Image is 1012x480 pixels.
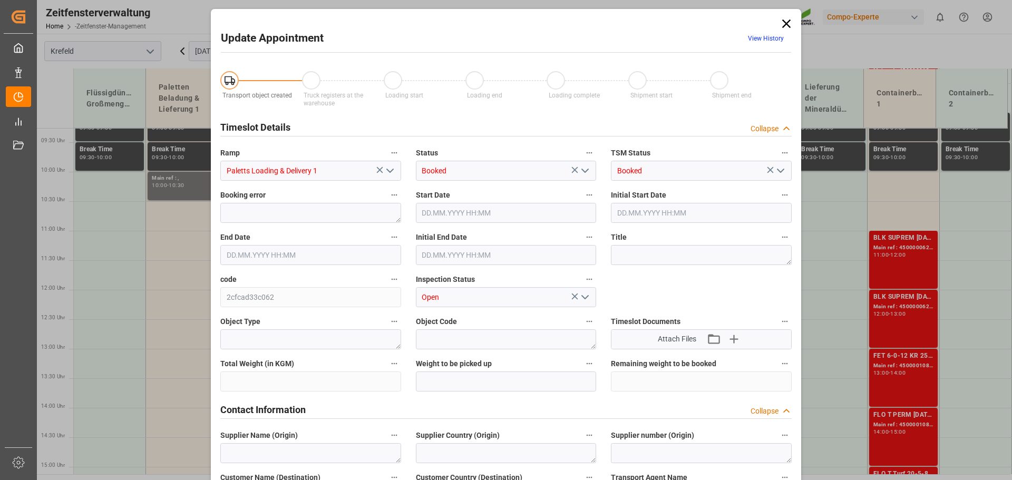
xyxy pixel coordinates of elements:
[416,358,492,369] span: Weight to be picked up
[387,315,401,328] button: Object Type
[220,148,240,159] span: Ramp
[577,289,592,306] button: open menu
[220,232,250,243] span: End Date
[577,163,592,179] button: open menu
[611,430,694,441] span: Supplier number (Origin)
[387,428,401,442] button: Supplier Name (Origin)
[387,357,401,370] button: Total Weight (in KGM)
[304,92,363,107] span: Truck registers at the warehouse
[658,334,696,345] span: Attach Files
[221,30,324,47] h2: Update Appointment
[220,190,266,201] span: Booking error
[385,92,423,99] span: Loading start
[712,92,752,99] span: Shipment end
[611,316,680,327] span: Timeslot Documents
[416,148,438,159] span: Status
[416,190,450,201] span: Start Date
[387,272,401,286] button: code
[611,190,666,201] span: Initial Start Date
[611,203,792,223] input: DD.MM.YYYY HH:MM
[220,358,294,369] span: Total Weight (in KGM)
[381,163,397,179] button: open menu
[387,230,401,244] button: End Date
[220,245,401,265] input: DD.MM.YYYY HH:MM
[220,274,237,285] span: code
[416,203,597,223] input: DD.MM.YYYY HH:MM
[778,428,792,442] button: Supplier number (Origin)
[549,92,600,99] span: Loading complete
[220,403,306,417] h2: Contact Information
[416,316,457,327] span: Object Code
[778,188,792,202] button: Initial Start Date
[416,274,475,285] span: Inspection Status
[611,232,627,243] span: Title
[467,92,502,99] span: Loading end
[778,357,792,370] button: Remaining weight to be booked
[582,230,596,244] button: Initial End Date
[416,232,467,243] span: Initial End Date
[778,315,792,328] button: Timeslot Documents
[220,430,298,441] span: Supplier Name (Origin)
[416,430,500,441] span: Supplier Country (Origin)
[582,428,596,442] button: Supplier Country (Origin)
[220,120,290,134] h2: Timeslot Details
[772,163,787,179] button: open menu
[582,188,596,202] button: Start Date
[220,316,260,327] span: Object Type
[778,230,792,244] button: Title
[416,245,597,265] input: DD.MM.YYYY HH:MM
[416,161,597,181] input: Type to search/select
[222,92,292,99] span: Transport object created
[220,161,401,181] input: Type to search/select
[751,123,779,134] div: Collapse
[582,272,596,286] button: Inspection Status
[611,358,716,369] span: Remaining weight to be booked
[582,146,596,160] button: Status
[751,406,779,417] div: Collapse
[387,188,401,202] button: Booking error
[582,357,596,370] button: Weight to be picked up
[582,315,596,328] button: Object Code
[630,92,673,99] span: Shipment start
[778,146,792,160] button: TSM Status
[748,35,784,42] a: View History
[611,148,650,159] span: TSM Status
[387,146,401,160] button: Ramp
